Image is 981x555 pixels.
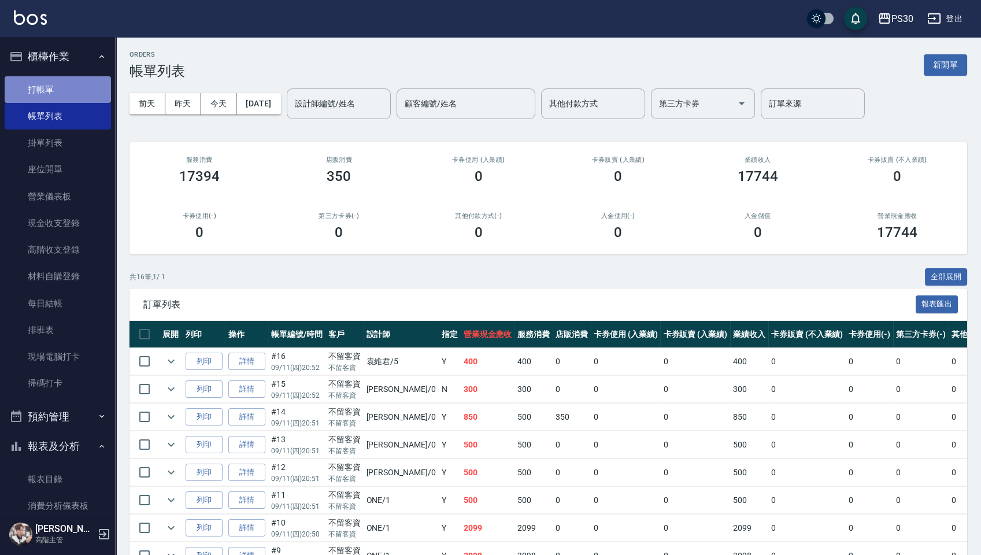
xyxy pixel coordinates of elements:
p: 09/11 (四) 20:51 [271,501,323,512]
th: 列印 [183,321,225,348]
p: 09/11 (四) 20:52 [271,390,323,401]
button: 新開單 [924,54,967,76]
td: 0 [846,431,893,458]
td: 0 [553,487,591,514]
h3: 17744 [877,224,917,240]
td: 500 [730,431,768,458]
button: expand row [162,519,180,536]
h5: [PERSON_NAME] [35,523,94,535]
th: 卡券販賣 (不入業績) [768,321,846,348]
h2: 其他付款方式(-) [423,212,535,220]
td: 0 [768,487,846,514]
td: N [439,376,461,403]
div: 不留客資 [328,489,361,501]
div: 不留客資 [328,517,361,529]
button: expand row [162,408,180,425]
td: 0 [768,376,846,403]
p: 不留客資 [328,446,361,456]
a: 詳情 [228,408,265,426]
p: 09/11 (四) 20:52 [271,362,323,373]
button: 登出 [923,8,967,29]
p: 高階主管 [35,535,94,545]
td: 500 [730,459,768,486]
td: 500 [461,459,515,486]
td: 0 [893,404,949,431]
button: 前天 [129,93,165,114]
td: #12 [268,459,325,486]
td: 0 [660,376,730,403]
td: 400 [514,348,553,375]
a: 掛單列表 [5,129,111,156]
p: 不留客資 [328,473,361,484]
td: 0 [846,404,893,431]
td: 300 [514,376,553,403]
a: 帳單列表 [5,103,111,129]
a: 詳情 [228,464,265,482]
a: 消費分析儀表板 [5,493,111,519]
a: 詳情 [228,519,265,537]
td: 500 [730,487,768,514]
td: 0 [591,376,661,403]
a: 現金收支登錄 [5,210,111,236]
a: 詳情 [228,436,265,454]
h3: 17744 [738,168,778,184]
h2: 卡券使用(-) [143,212,256,220]
td: 0 [553,431,591,458]
td: 0 [768,348,846,375]
h3: 帳單列表 [129,63,185,79]
td: [PERSON_NAME] /0 [363,404,438,431]
td: 500 [514,404,553,431]
button: expand row [162,491,180,509]
td: #11 [268,487,325,514]
h2: 店販消費 [283,156,395,164]
a: 營業儀表板 [5,183,111,210]
td: 850 [730,404,768,431]
td: [PERSON_NAME] /0 [363,376,438,403]
td: 0 [846,348,893,375]
h2: 卡券販賣 (入業績) [562,156,675,164]
a: 座位開單 [5,156,111,183]
td: 0 [768,404,846,431]
h3: 0 [195,224,203,240]
p: 不留客資 [328,529,361,539]
td: #15 [268,376,325,403]
div: 不留客資 [328,378,361,390]
a: 材料自購登錄 [5,263,111,290]
a: 高階收支登錄 [5,236,111,263]
h3: 0 [614,224,622,240]
th: 店販消費 [553,321,591,348]
button: 列印 [186,519,223,537]
button: expand row [162,436,180,453]
button: PS30 [873,7,918,31]
td: 850 [461,404,515,431]
button: 列印 [186,408,223,426]
button: expand row [162,353,180,370]
button: expand row [162,380,180,398]
th: 卡券使用 (入業績) [591,321,661,348]
a: 詳情 [228,353,265,371]
th: 操作 [225,321,268,348]
td: 0 [660,487,730,514]
p: 09/11 (四) 20:50 [271,529,323,539]
td: 0 [893,431,949,458]
td: #16 [268,348,325,375]
h2: 入金使用(-) [562,212,675,220]
button: 報表及分析 [5,431,111,461]
button: 列印 [186,464,223,482]
td: 0 [553,376,591,403]
td: 0 [893,376,949,403]
button: 全部展開 [925,268,968,286]
td: 0 [660,348,730,375]
h2: 卡券使用 (入業績) [423,156,535,164]
h3: 0 [335,224,343,240]
td: Y [439,487,461,514]
td: 2099 [730,515,768,542]
td: 300 [730,376,768,403]
p: 不留客資 [328,501,361,512]
td: 500 [514,431,553,458]
td: 400 [461,348,515,375]
button: 今天 [201,93,237,114]
div: 不留客資 [328,350,361,362]
td: 0 [893,348,949,375]
td: 500 [461,487,515,514]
